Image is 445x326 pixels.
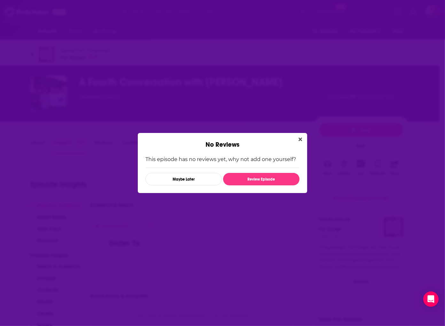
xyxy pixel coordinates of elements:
button: Close [296,136,305,144]
div: Open Intercom Messenger [423,291,439,307]
button: Review Episode [223,173,300,185]
p: This episode has no reviews yet, why not add one yourself? [145,156,300,162]
div: No Reviews [138,133,307,149]
button: Maybe Later [145,173,222,185]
